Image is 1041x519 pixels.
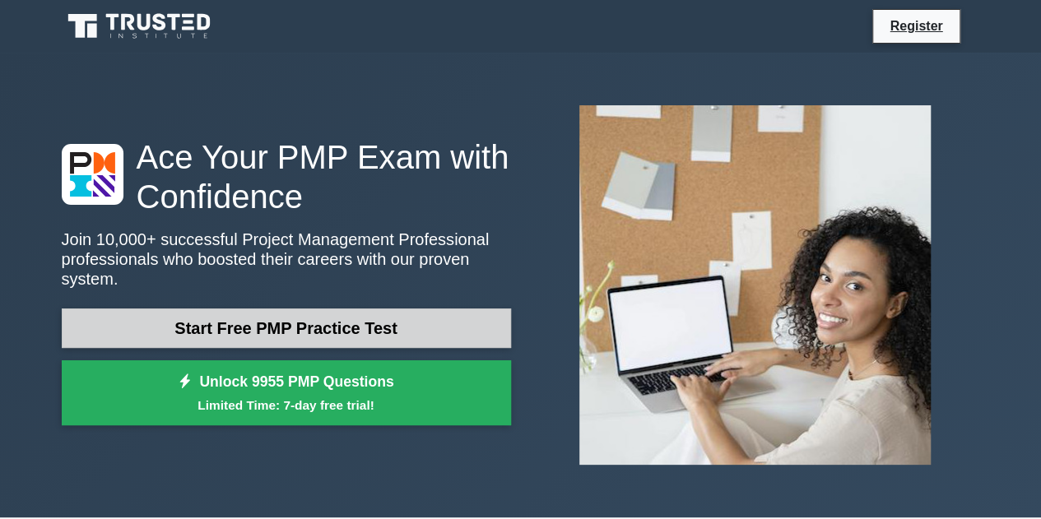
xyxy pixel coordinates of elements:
[82,396,490,415] small: Limited Time: 7-day free trial!
[62,137,511,216] h1: Ace Your PMP Exam with Confidence
[62,308,511,348] a: Start Free PMP Practice Test
[62,229,511,289] p: Join 10,000+ successful Project Management Professional professionals who boosted their careers w...
[62,360,511,426] a: Unlock 9955 PMP QuestionsLimited Time: 7-day free trial!
[880,16,952,36] a: Register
